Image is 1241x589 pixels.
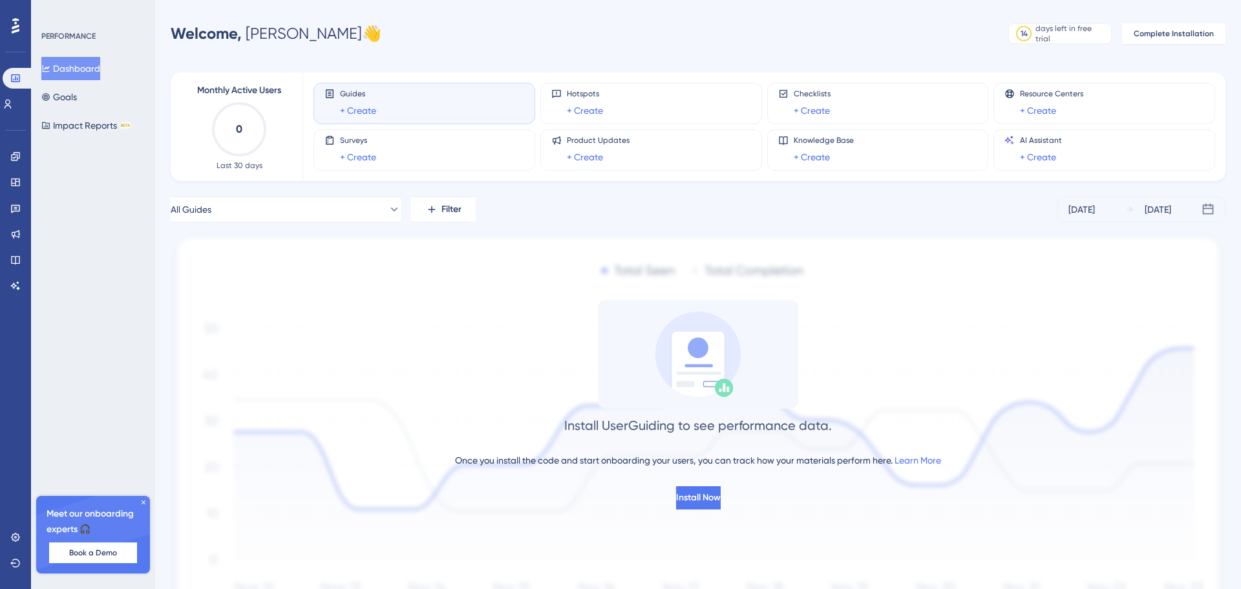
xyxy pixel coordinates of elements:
span: Resource Centers [1020,89,1083,99]
div: PERFORMANCE [41,31,96,41]
span: Meet our onboarding experts 🎧 [47,506,140,537]
span: Guides [340,89,376,99]
a: + Create [340,103,376,118]
a: + Create [794,149,830,165]
span: Product Updates [567,135,630,145]
div: Install UserGuiding to see performance data. [564,416,832,434]
span: Monthly Active Users [197,83,281,98]
div: [DATE] [1068,202,1095,217]
button: Dashboard [41,57,100,80]
button: Goals [41,85,77,109]
text: 0 [236,123,242,135]
div: days left in free trial [1035,23,1107,44]
a: + Create [1020,149,1056,165]
div: BETA [120,122,131,129]
div: [DATE] [1145,202,1171,217]
span: Last 30 days [217,160,262,171]
button: Complete Installation [1122,23,1225,44]
span: Install Now [676,490,721,506]
div: 14 [1021,28,1028,39]
span: Book a Demo [69,548,117,558]
span: Welcome, [171,24,242,43]
span: Checklists [794,89,831,99]
a: + Create [794,103,830,118]
a: + Create [1020,103,1056,118]
button: All Guides [171,197,401,222]
span: Hotspots [567,89,603,99]
a: + Create [340,149,376,165]
button: Install Now [676,486,721,509]
a: + Create [567,149,603,165]
span: All Guides [171,202,211,217]
button: Book a Demo [49,542,137,563]
div: [PERSON_NAME] 👋 [171,23,381,44]
a: Learn More [895,455,941,466]
span: AI Assistant [1020,135,1062,145]
div: Once you install the code and start onboarding your users, you can track how your materials perfo... [455,453,941,468]
span: Knowledge Base [794,135,854,145]
a: + Create [567,103,603,118]
span: Complete Installation [1134,28,1214,39]
span: Filter [441,202,461,217]
button: Filter [411,197,476,222]
button: Impact ReportsBETA [41,114,131,137]
span: Surveys [340,135,376,145]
